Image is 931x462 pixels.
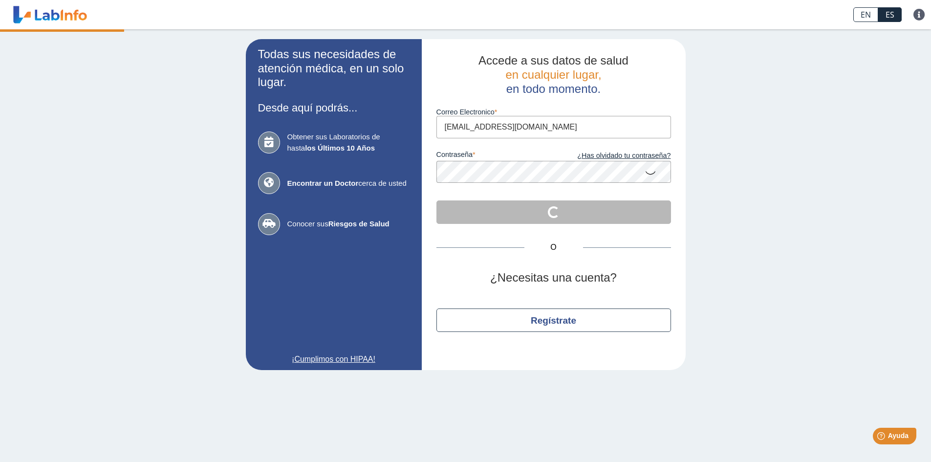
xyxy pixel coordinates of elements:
span: Accede a sus datos de salud [478,54,628,67]
a: ¡Cumplimos con HIPAA! [258,353,410,365]
span: en cualquier lugar, [505,68,601,81]
a: ES [878,7,902,22]
h2: ¿Necesitas una cuenta? [436,271,671,285]
label: Correo Electronico [436,108,671,116]
span: Obtener sus Laboratorios de hasta [287,132,410,154]
span: O [524,242,583,253]
label: contraseña [436,151,554,161]
b: Encontrar un Doctor [287,179,359,187]
h3: Desde aquí podrás... [258,102,410,114]
span: cerca de usted [287,178,410,189]
b: Riesgos de Salud [328,220,390,228]
span: Conocer sus [287,219,410,230]
span: en todo momento. [506,82,601,95]
a: ¿Has olvidado tu contraseña? [554,151,671,161]
button: Regístrate [436,308,671,332]
a: EN [853,7,878,22]
iframe: Help widget launcher [844,424,920,451]
h2: Todas sus necesidades de atención médica, en un solo lugar. [258,47,410,89]
b: los Últimos 10 Años [305,144,375,152]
